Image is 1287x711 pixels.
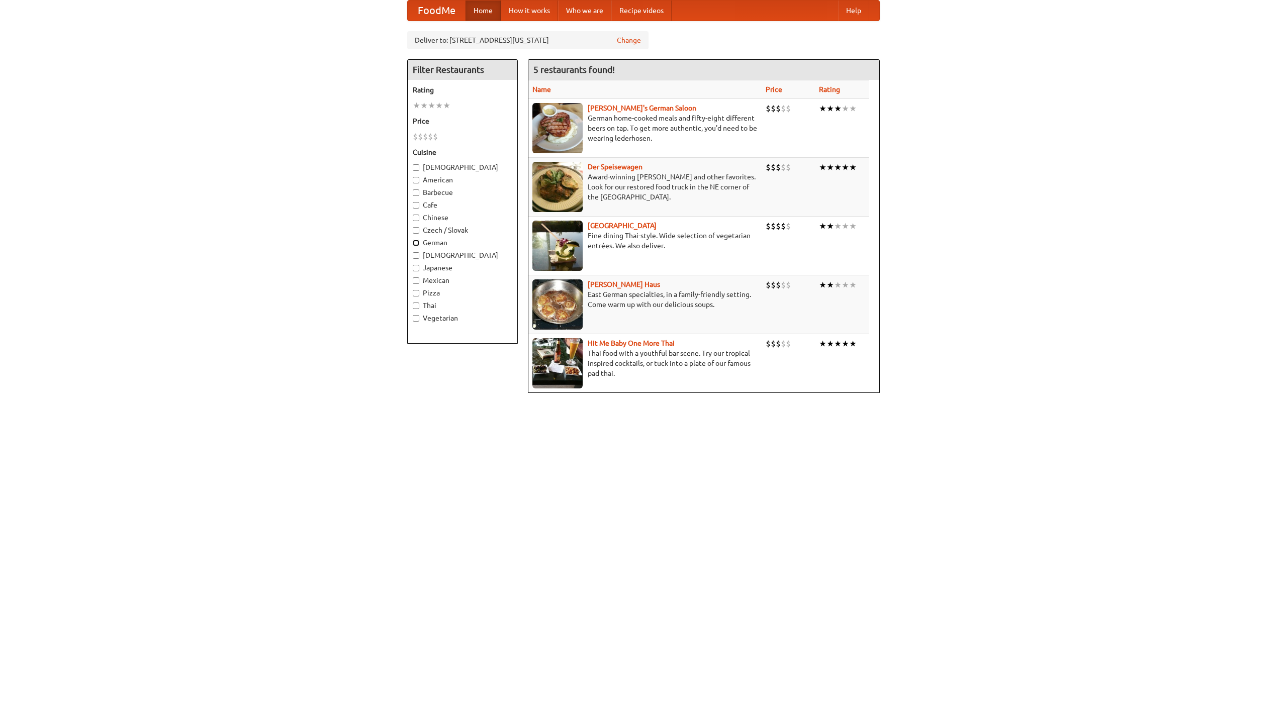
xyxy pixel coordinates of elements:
li: ★ [413,100,420,111]
p: German home-cooked meals and fifty-eight different beers on tap. To get more authentic, you'd nee... [532,113,758,143]
li: ★ [819,279,826,290]
li: $ [776,162,781,173]
input: [DEMOGRAPHIC_DATA] [413,164,419,171]
label: Cafe [413,200,512,210]
img: kohlhaus.jpg [532,279,583,330]
li: ★ [834,338,842,349]
label: Pizza [413,288,512,298]
label: Barbecue [413,187,512,197]
label: German [413,238,512,248]
li: $ [781,279,786,290]
li: $ [786,338,791,349]
img: babythai.jpg [532,338,583,388]
li: $ [766,103,771,114]
label: Japanese [413,263,512,273]
input: Barbecue [413,189,419,196]
li: ★ [435,100,443,111]
label: Thai [413,300,512,311]
li: ★ [819,338,826,349]
p: East German specialties, in a family-friendly setting. Come warm up with our delicious soups. [532,289,758,310]
input: Japanese [413,265,419,271]
input: Chinese [413,215,419,221]
li: $ [771,162,776,173]
li: ★ [849,338,857,349]
li: ★ [849,279,857,290]
li: $ [781,338,786,349]
a: How it works [501,1,558,21]
li: $ [433,131,438,142]
li: $ [781,103,786,114]
a: Rating [819,85,840,93]
a: Recipe videos [611,1,672,21]
li: $ [771,103,776,114]
li: ★ [842,162,849,173]
li: ★ [826,221,834,232]
h5: Price [413,116,512,126]
h5: Rating [413,85,512,95]
input: German [413,240,419,246]
li: ★ [842,221,849,232]
li: $ [786,162,791,173]
label: American [413,175,512,185]
li: ★ [834,103,842,114]
li: $ [771,338,776,349]
input: Pizza [413,290,419,296]
p: Thai food with a youthful bar scene. Try our tropical inspired cocktails, or tuck into a plate of... [532,348,758,378]
input: Thai [413,302,419,309]
a: Help [838,1,869,21]
h4: Filter Restaurants [408,60,517,80]
li: $ [781,221,786,232]
a: [PERSON_NAME] Haus [588,280,660,288]
li: $ [776,338,781,349]
li: ★ [826,338,834,349]
li: ★ [826,279,834,290]
li: ★ [834,279,842,290]
li: $ [766,221,771,232]
li: ★ [834,221,842,232]
li: ★ [849,221,857,232]
li: $ [766,162,771,173]
a: Name [532,85,551,93]
li: ★ [819,221,826,232]
div: Deliver to: [STREET_ADDRESS][US_STATE] [407,31,649,49]
img: speisewagen.jpg [532,162,583,212]
a: Change [617,35,641,45]
a: Who we are [558,1,611,21]
b: [PERSON_NAME]'s German Saloon [588,104,696,112]
label: Czech / Slovak [413,225,512,235]
li: ★ [443,100,450,111]
li: ★ [819,162,826,173]
li: $ [766,338,771,349]
img: esthers.jpg [532,103,583,153]
li: $ [786,279,791,290]
li: $ [786,103,791,114]
a: Price [766,85,782,93]
a: Der Speisewagen [588,163,642,171]
label: Chinese [413,213,512,223]
li: $ [786,221,791,232]
li: ★ [849,162,857,173]
li: ★ [826,103,834,114]
li: $ [423,131,428,142]
input: Vegetarian [413,315,419,322]
li: ★ [420,100,428,111]
a: [GEOGRAPHIC_DATA] [588,222,657,230]
input: Mexican [413,277,419,284]
li: $ [418,131,423,142]
li: $ [776,279,781,290]
li: ★ [842,279,849,290]
li: ★ [849,103,857,114]
a: Hit Me Baby One More Thai [588,339,675,347]
label: Mexican [413,275,512,285]
li: $ [771,221,776,232]
li: $ [771,279,776,290]
img: satay.jpg [532,221,583,271]
li: ★ [428,100,435,111]
li: $ [781,162,786,173]
li: ★ [834,162,842,173]
p: Award-winning [PERSON_NAME] and other favorites. Look for our restored food truck in the NE corne... [532,172,758,202]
